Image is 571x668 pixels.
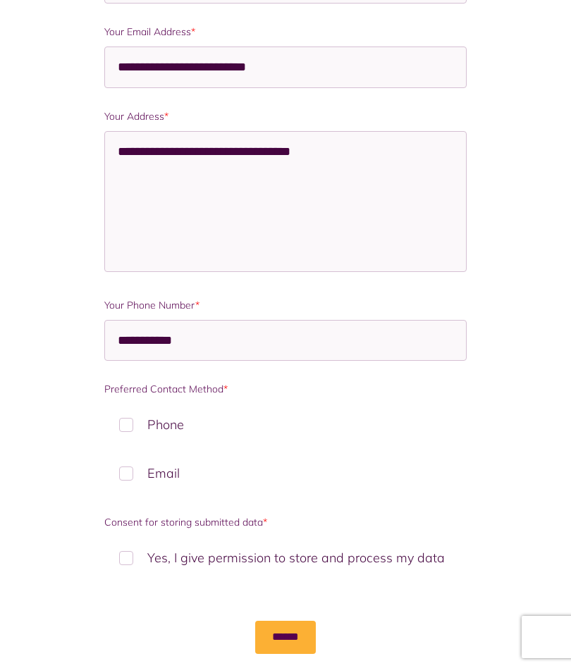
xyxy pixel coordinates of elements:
[104,109,466,124] label: Your Address
[104,537,466,579] label: Yes, I give permission to store and process my data
[104,452,466,494] label: Email
[104,382,466,397] label: Preferred Contact Method
[104,404,466,445] label: Phone
[104,515,466,530] label: Consent for storing submitted data
[104,25,466,39] label: Your Email Address
[104,298,466,313] label: Your Phone Number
